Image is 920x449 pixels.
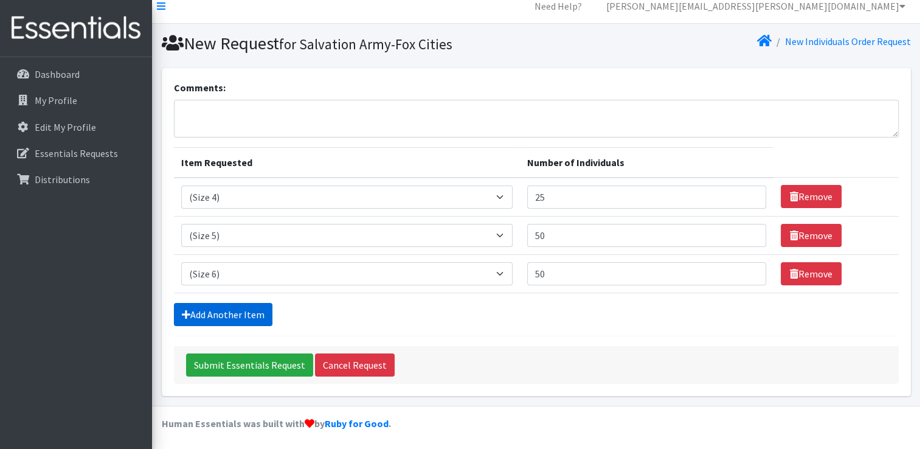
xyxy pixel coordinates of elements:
[785,35,911,47] a: New Individuals Order Request
[5,115,147,139] a: Edit My Profile
[174,303,272,326] a: Add Another Item
[315,353,395,377] a: Cancel Request
[162,417,391,430] strong: Human Essentials was built with by .
[35,94,77,106] p: My Profile
[162,33,532,54] h1: New Request
[279,35,452,53] small: for Salvation Army-Fox Cities
[35,173,90,186] p: Distributions
[5,141,147,165] a: Essentials Requests
[325,417,389,430] a: Ruby for Good
[781,262,842,285] a: Remove
[5,167,147,192] a: Distributions
[35,121,96,133] p: Edit My Profile
[35,68,80,80] p: Dashboard
[174,80,226,95] label: Comments:
[174,147,520,178] th: Item Requested
[520,147,773,178] th: Number of Individuals
[5,88,147,113] a: My Profile
[5,62,147,86] a: Dashboard
[186,353,313,377] input: Submit Essentials Request
[781,224,842,247] a: Remove
[35,147,118,159] p: Essentials Requests
[781,185,842,208] a: Remove
[5,8,147,49] img: HumanEssentials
